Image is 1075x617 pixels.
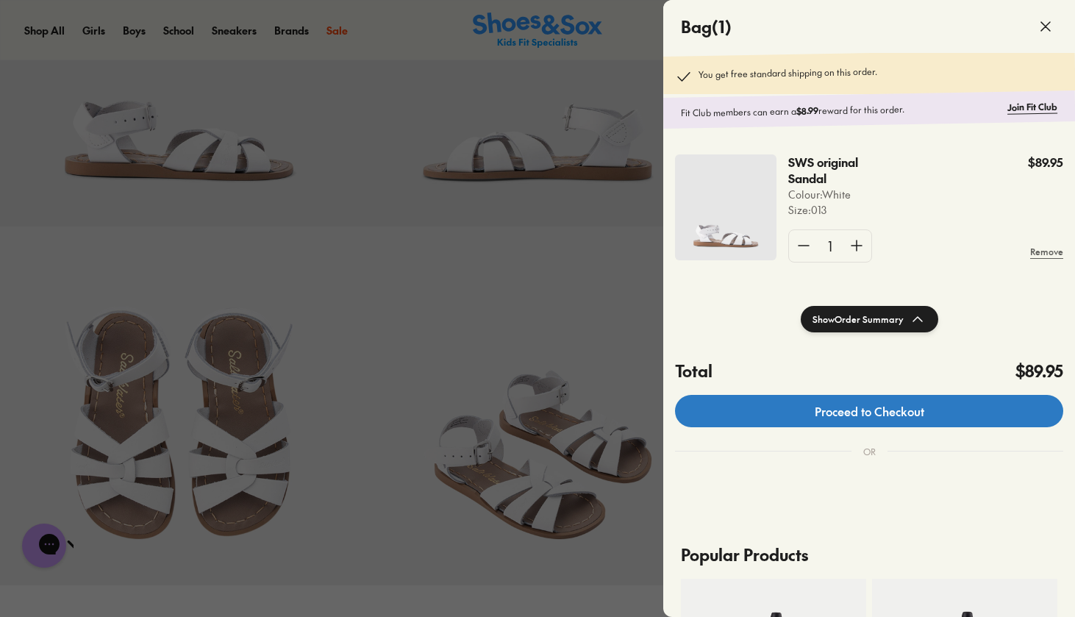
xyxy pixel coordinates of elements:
[788,187,899,202] p: Colour: White
[675,395,1063,427] a: Proceed to Checkout
[675,488,1063,527] iframe: PayPal-paypal
[1007,100,1057,114] a: Join Fit Club
[7,5,51,49] button: Gorgias live chat
[675,359,712,383] h4: Total
[851,433,888,470] div: OR
[1015,359,1063,383] h4: $89.95
[699,65,877,85] p: You get free standard shipping on this order.
[681,101,1001,120] p: Fit Club members can earn a reward for this order.
[818,230,842,262] div: 1
[1028,154,1063,171] p: $89.95
[681,531,1057,579] p: Popular Products
[675,154,776,260] img: 5_56831264-3a11-4ef7-a406-d1fd8a89bc47.jpg
[788,154,877,187] p: SWS original Sandal
[681,15,732,39] h4: Bag ( 1 )
[796,104,818,117] b: $8.99
[801,306,938,332] button: ShowOrder Summary
[788,202,899,218] p: Size : 013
